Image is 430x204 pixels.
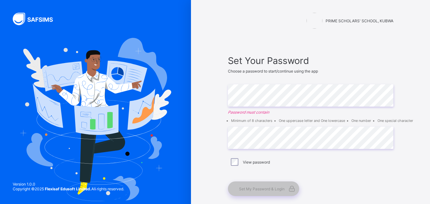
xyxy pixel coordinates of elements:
[351,118,371,123] li: One number
[243,160,270,165] label: View password
[13,186,124,191] span: Copyright © 2025 All rights reserved.
[377,118,413,123] li: One special character
[231,118,272,123] li: Minimum of 8 characters
[45,186,91,191] strong: Flexisaf Edusoft Limited.
[326,18,393,23] span: PRIME SCHOLARS' SCHOOL, KUBWA
[239,186,285,191] span: Set My Password & Login
[228,69,318,74] span: Choose a password to start/continue using the app
[20,38,171,201] img: Hero Image
[307,13,322,29] img: PRIME SCHOLARS' SCHOOL, KUBWA
[13,13,60,25] img: SAFSIMS Logo
[279,118,345,123] li: One uppercase letter and One lowercase
[228,110,393,115] em: Password must contain
[228,55,393,66] span: Set Your Password
[13,182,124,186] span: Version 1.0.0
